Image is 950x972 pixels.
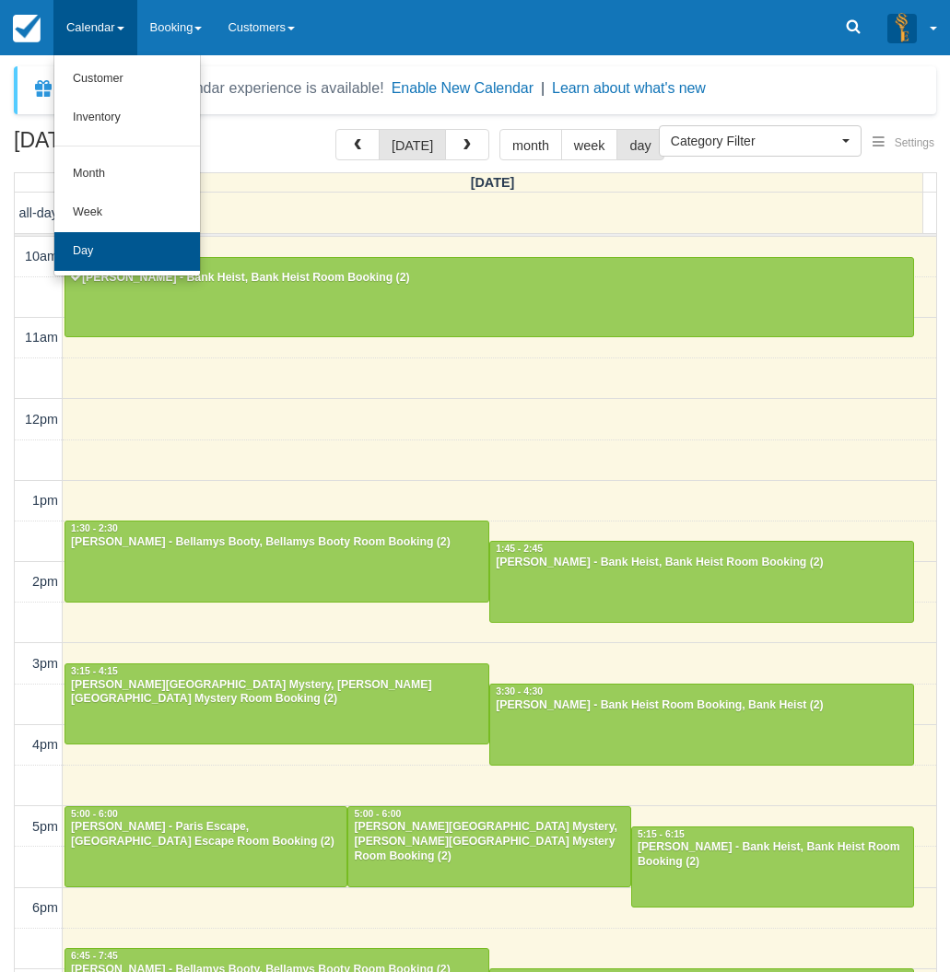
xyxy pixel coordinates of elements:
[54,99,200,137] a: Inventory
[471,175,515,190] span: [DATE]
[70,820,342,849] div: [PERSON_NAME] - Paris Escape, [GEOGRAPHIC_DATA] Escape Room Booking (2)
[62,77,384,100] div: A new Booking Calendar experience is available!
[354,809,401,819] span: 5:00 - 6:00
[71,809,118,819] span: 5:00 - 6:00
[54,155,200,193] a: Month
[25,249,58,263] span: 10am
[353,820,625,864] div: [PERSON_NAME][GEOGRAPHIC_DATA] Mystery, [PERSON_NAME][GEOGRAPHIC_DATA] Mystery Room Booking (2)
[616,129,663,160] button: day
[13,15,41,42] img: checkfront-main-nav-mini-logo.png
[495,698,909,713] div: [PERSON_NAME] - Bank Heist Room Booking, Bank Heist (2)
[862,130,945,157] button: Settings
[70,678,484,708] div: [PERSON_NAME][GEOGRAPHIC_DATA] Mystery, [PERSON_NAME][GEOGRAPHIC_DATA] Mystery Room Booking (2)
[25,330,58,345] span: 11am
[65,806,347,887] a: 5:00 - 6:00[PERSON_NAME] - Paris Escape, [GEOGRAPHIC_DATA] Escape Room Booking (2)
[631,826,914,908] a: 5:15 - 6:15[PERSON_NAME] - Bank Heist, Bank Heist Room Booking (2)
[65,521,489,602] a: 1:30 - 2:30[PERSON_NAME] - Bellamys Booty, Bellamys Booty Room Booking (2)
[71,666,118,676] span: 3:15 - 4:15
[895,136,934,149] span: Settings
[32,493,58,508] span: 1pm
[637,840,909,870] div: [PERSON_NAME] - Bank Heist, Bank Heist Room Booking (2)
[489,684,914,765] a: 3:30 - 4:30[PERSON_NAME] - Bank Heist Room Booking, Bank Heist (2)
[65,663,489,744] a: 3:15 - 4:15[PERSON_NAME][GEOGRAPHIC_DATA] Mystery, [PERSON_NAME][GEOGRAPHIC_DATA] Mystery Room Bo...
[671,132,838,150] span: Category Filter
[32,900,58,915] span: 6pm
[53,55,201,276] ul: Calendar
[25,412,58,427] span: 12pm
[552,80,706,96] a: Learn about what's new
[71,523,118,533] span: 1:30 - 2:30
[65,257,914,338] a: 10:15 - 11:15[PERSON_NAME] - Bank Heist, Bank Heist Room Booking (2)
[19,205,58,220] span: all-day
[392,79,534,98] button: Enable New Calendar
[495,556,909,570] div: [PERSON_NAME] - Bank Heist, Bank Heist Room Booking (2)
[561,129,618,160] button: week
[70,535,484,550] div: [PERSON_NAME] - Bellamys Booty, Bellamys Booty Room Booking (2)
[496,686,543,697] span: 3:30 - 4:30
[541,80,545,96] span: |
[638,829,685,839] span: 5:15 - 6:15
[659,125,862,157] button: Category Filter
[14,129,247,163] h2: [DATE]
[499,129,562,160] button: month
[54,193,200,232] a: Week
[32,574,58,589] span: 2pm
[71,951,118,961] span: 6:45 - 7:45
[379,129,446,160] button: [DATE]
[70,271,909,286] div: [PERSON_NAME] - Bank Heist, Bank Heist Room Booking (2)
[496,544,543,554] span: 1:45 - 2:45
[54,232,200,271] a: Day
[32,737,58,752] span: 4pm
[489,541,914,622] a: 1:45 - 2:45[PERSON_NAME] - Bank Heist, Bank Heist Room Booking (2)
[54,60,200,99] a: Customer
[32,819,58,834] span: 5pm
[347,806,630,887] a: 5:00 - 6:00[PERSON_NAME][GEOGRAPHIC_DATA] Mystery, [PERSON_NAME][GEOGRAPHIC_DATA] Mystery Room Bo...
[32,656,58,671] span: 3pm
[887,13,917,42] img: A3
